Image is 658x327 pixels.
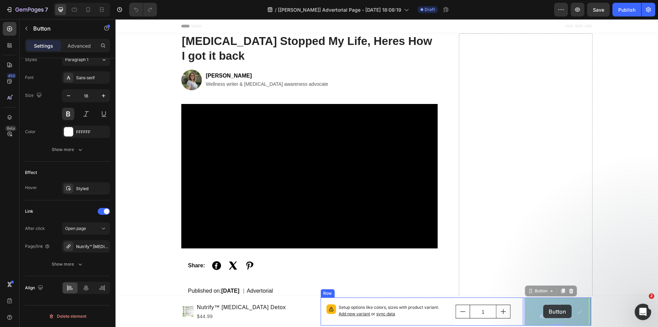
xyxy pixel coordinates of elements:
[76,129,108,135] div: FFFFFF
[25,243,50,249] div: Page/link
[612,3,641,16] button: Publish
[115,19,658,327] iframe: To enrich screen reader interactions, please activate Accessibility in Grammarly extension settings
[68,42,91,49] p: Advanced
[76,244,108,250] div: Nutrify™ [MEDICAL_DATA] Detox
[5,126,16,131] div: Beta
[25,208,33,214] div: Link
[3,3,51,16] button: 7
[275,6,277,13] span: /
[25,143,110,156] button: Show more
[76,75,108,81] div: Sans-serif
[25,225,45,232] div: After click
[593,7,604,13] span: Save
[25,129,36,135] div: Color
[25,57,37,63] div: Styles
[49,312,86,320] div: Delete element
[34,42,53,49] p: Settings
[65,226,86,231] span: Open page
[7,73,16,79] div: 450
[618,6,635,13] div: Publish
[33,24,92,33] p: Button
[62,222,110,235] button: Open page
[76,186,108,192] div: Styled
[649,293,654,299] span: 2
[65,57,88,63] span: Paragraph 1
[25,170,37,176] div: Effect
[52,261,84,268] div: Show more
[62,54,110,66] button: Paragraph 1
[25,185,37,191] div: Hover
[25,258,110,270] button: Show more
[25,91,43,100] div: Size
[278,6,401,13] span: [[PERSON_NAME]] Advertorial Page - [DATE] 18:08:19
[635,304,651,320] iframe: Intercom live chat
[25,74,34,81] div: Font
[129,3,157,16] div: Undo/Redo
[52,146,84,153] div: Show more
[587,3,610,16] button: Save
[45,5,48,14] p: 7
[25,311,110,322] button: Delete element
[425,7,435,13] span: Draft
[25,283,45,293] div: Align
